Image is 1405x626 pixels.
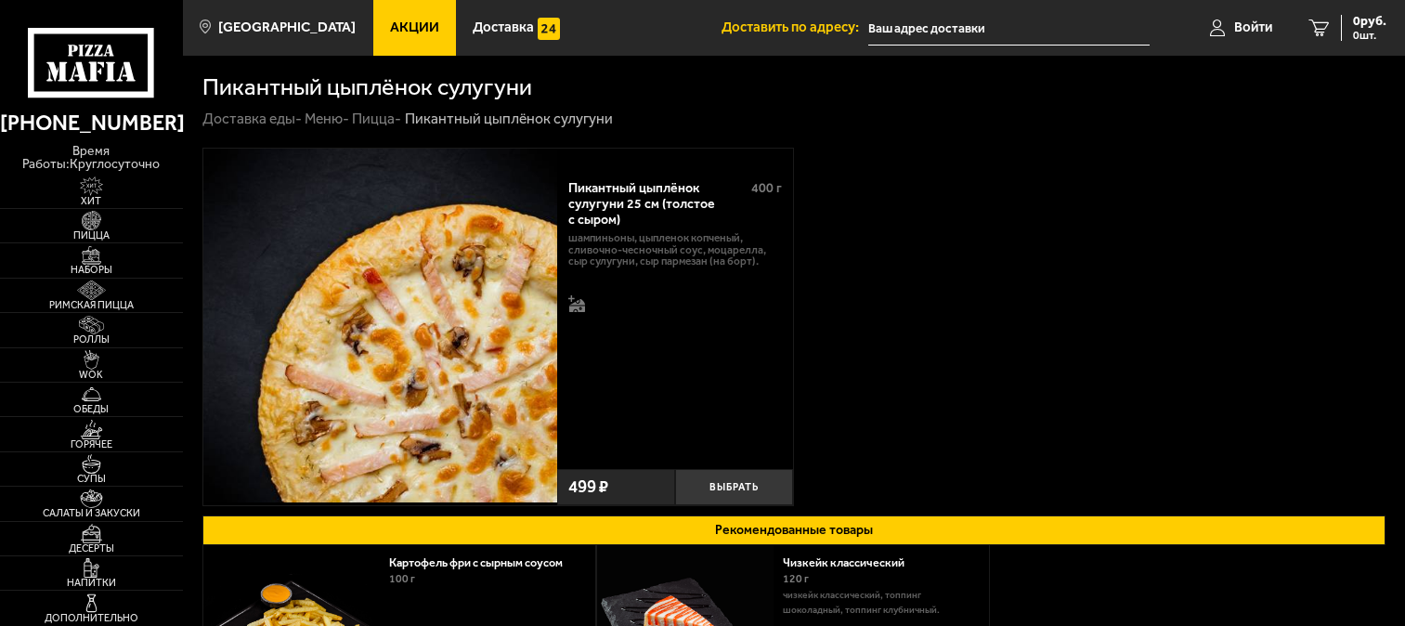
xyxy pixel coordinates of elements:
[568,478,608,496] span: 499 ₽
[389,555,578,569] a: Картофель фри с сырным соусом
[1234,20,1272,34] span: Войти
[202,515,1385,545] button: Рекомендованные товары
[751,180,782,196] span: 400 г
[405,110,613,128] div: Пикантный цыплёнок сулугуни
[390,20,439,34] span: Акции
[783,555,919,569] a: Чизкейк классический
[783,572,809,585] span: 120 г
[1353,15,1386,28] span: 0 руб.
[218,20,356,34] span: [GEOGRAPHIC_DATA]
[305,110,349,127] a: Меню-
[538,18,560,40] img: 15daf4d41897b9f0e9f617042186c801.svg
[389,572,415,585] span: 100 г
[203,149,557,502] img: Пикантный цыплёнок сулугуни 25 см (толстое с сыром)
[568,232,782,267] p: шампиньоны, цыпленок копченый, сливочно-чесночный соус, моцарелла, сыр сулугуни, сыр пармезан (на...
[675,469,793,505] button: Выбрать
[202,75,532,98] h1: Пикантный цыплёнок сулугуни
[1353,30,1386,41] span: 0 шт.
[783,588,975,618] p: Чизкейк классический, топпинг шоколадный, топпинг клубничный.
[568,180,738,228] div: Пикантный цыплёнок сулугуни 25 см (толстое с сыром)
[473,20,534,34] span: Доставка
[352,110,401,127] a: Пицца-
[202,110,302,127] a: Доставка еды-
[722,20,868,34] span: Доставить по адресу:
[868,11,1150,46] input: Ваш адрес доставки
[203,149,557,505] a: Пикантный цыплёнок сулугуни 25 см (толстое с сыром)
